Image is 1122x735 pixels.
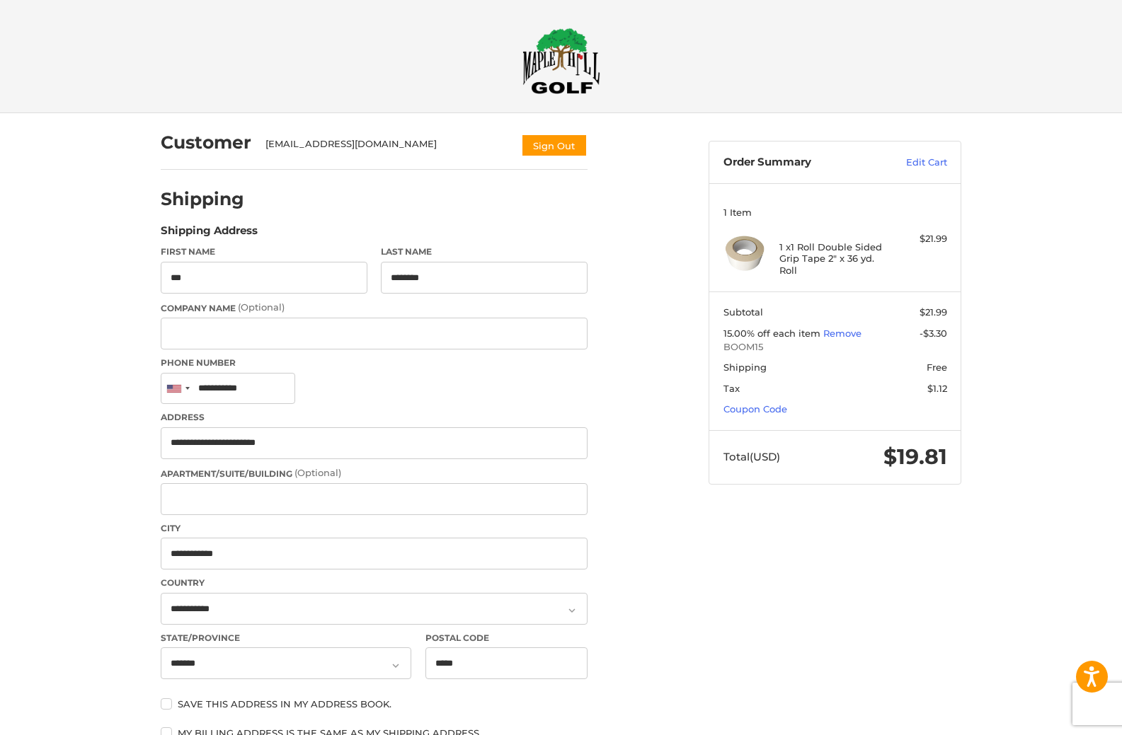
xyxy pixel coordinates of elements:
[876,156,947,170] a: Edit Cart
[161,632,411,644] label: State/Province
[723,383,740,394] span: Tax
[723,328,823,339] span: 15.00% off each item
[723,361,767,373] span: Shipping
[522,28,600,94] img: Maple Hill Golf
[891,232,947,246] div: $21.99
[161,466,588,480] label: Apartment/Suite/Building
[161,132,251,154] h2: Customer
[265,137,508,157] div: [EMAIL_ADDRESS][DOMAIN_NAME]
[1005,697,1122,735] iframe: Google Customer Reviews
[294,467,341,478] small: (Optional)
[823,328,861,339] a: Remove
[927,383,947,394] span: $1.12
[161,245,367,258] label: First Name
[920,328,947,339] span: -$3.30
[521,134,588,157] button: Sign Out
[161,301,588,315] label: Company Name
[723,156,876,170] h3: Order Summary
[723,340,947,354] span: BOOM15
[927,361,947,373] span: Free
[779,241,888,276] h4: 1 x 1 Roll Double Sided Grip Tape 2" x 36 yd. Roll
[883,444,947,470] span: $19.81
[161,577,588,589] label: Country
[161,374,194,404] div: United States: +1
[723,306,763,318] span: Subtotal
[161,223,258,245] legend: Shipping Address
[381,245,588,258] label: Last Name
[723,207,947,218] h3: 1 Item
[161,188,244,210] h2: Shipping
[425,632,588,644] label: Postal Code
[920,306,947,318] span: $21.99
[161,698,588,710] label: Save this address in my address book.
[238,301,285,313] small: (Optional)
[161,357,588,369] label: Phone Number
[723,403,787,415] a: Coupon Code
[723,450,780,463] span: Total (USD)
[161,411,588,424] label: Address
[161,522,588,535] label: City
